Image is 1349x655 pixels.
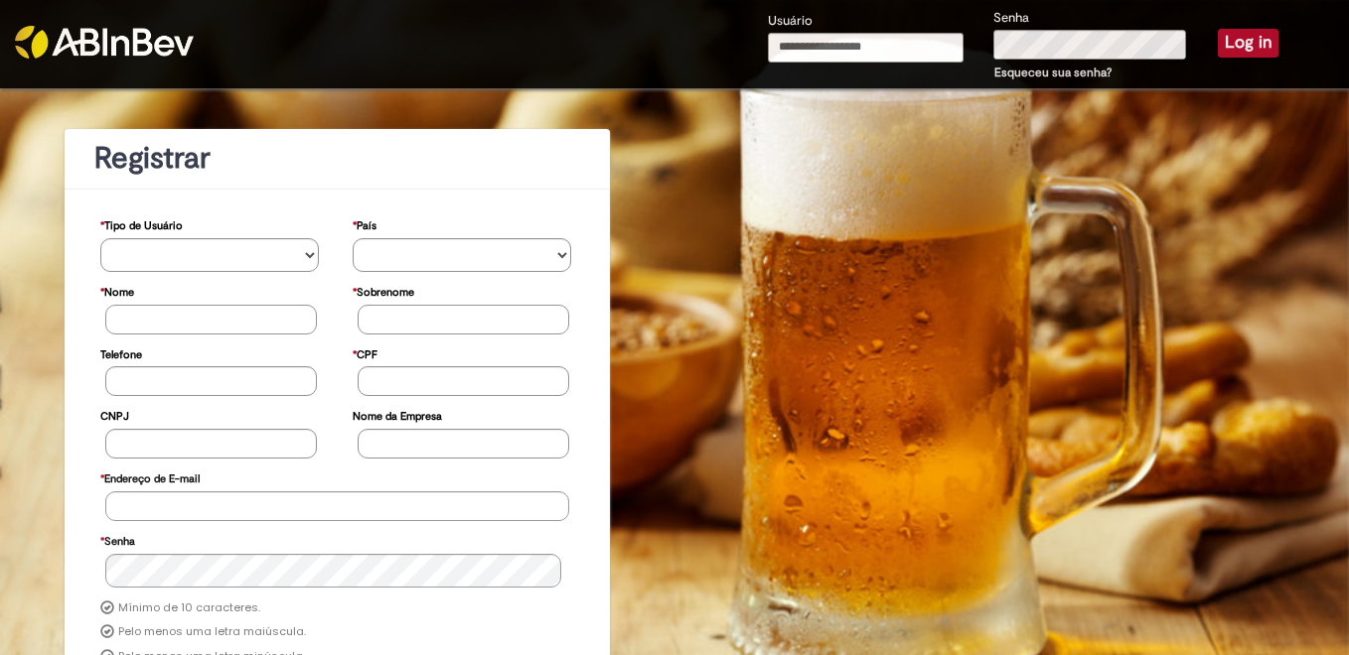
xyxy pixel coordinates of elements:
label: Telefone [100,338,142,367]
label: Tipo de Usuário [100,209,183,238]
label: Mínimo de 10 caracteres. [118,600,260,616]
label: País [353,209,376,238]
label: Usuário [768,12,813,31]
button: Log in [1218,29,1278,57]
label: Senha [100,525,135,554]
a: Esqueceu sua senha? [994,65,1112,80]
label: Endereço de E-mail [100,462,200,491]
label: Nome [100,276,134,305]
label: Sobrenome [353,276,414,305]
h1: Registrar [94,142,580,175]
label: CPF [353,338,377,367]
label: Senha [993,9,1029,28]
label: Nome da Empresa [353,400,442,429]
img: ABInbev-white.png [15,26,194,59]
label: Pelo menos uma letra maiúscula. [118,624,306,640]
label: CNPJ [100,400,129,429]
